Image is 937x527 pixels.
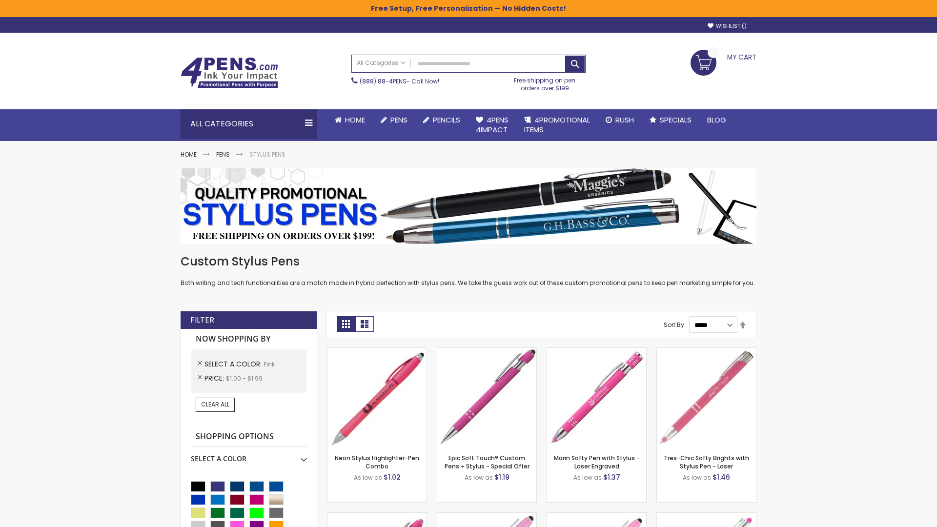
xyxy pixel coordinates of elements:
[264,360,275,368] span: Pink
[547,348,646,447] img: Marin Softy Pen with Stylus - Laser Engraved-Pink
[437,512,536,521] a: Ellipse Stylus Pen - LaserMax-Pink
[191,447,307,464] div: Select A Color
[327,512,427,521] a: Ellipse Softy Brights with Stylus Pen - Laser-Pink
[360,77,407,85] a: (888) 88-4PENS
[345,115,365,125] span: Home
[476,115,509,135] span: 4Pens 4impact
[657,348,756,447] img: Tres-Chic Softy Brights with Stylus Pen - Laser-Pink
[465,473,493,482] span: As low as
[352,55,410,71] a: All Categories
[337,316,355,332] strong: Grid
[494,472,509,482] span: $1.19
[226,374,263,383] span: $1.00 - $1.99
[437,347,536,356] a: 4P-MS8B-Pink
[683,473,711,482] span: As low as
[642,109,699,131] a: Specials
[660,115,692,125] span: Specials
[196,398,235,411] a: Clear All
[573,473,602,482] span: As low as
[390,115,407,125] span: Pens
[445,454,530,470] a: Epic Soft Touch® Custom Pens + Stylus - Special Offer
[664,321,684,329] label: Sort By
[181,57,278,88] img: 4Pens Custom Pens and Promotional Products
[437,348,536,447] img: 4P-MS8B-Pink
[664,454,749,470] a: Tres-Chic Softy Brights with Stylus Pen - Laser
[433,115,460,125] span: Pencils
[327,109,373,131] a: Home
[713,472,730,482] span: $1.46
[615,115,634,125] span: Rush
[415,109,468,131] a: Pencils
[468,109,516,141] a: 4Pens4impact
[504,73,586,92] div: Free shipping on pen orders over $199
[190,315,214,325] strong: Filter
[384,472,401,482] span: $1.02
[657,347,756,356] a: Tres-Chic Softy Brights with Stylus Pen - Laser-Pink
[191,426,307,447] strong: Shopping Options
[354,473,382,482] span: As low as
[547,512,646,521] a: Ellipse Stylus Pen - ColorJet-Pink
[216,150,230,159] a: Pens
[708,22,747,30] a: Wishlist
[524,115,590,135] span: 4PROMOTIONAL ITEMS
[181,168,756,244] img: Stylus Pens
[547,347,646,356] a: Marin Softy Pen with Stylus - Laser Engraved-Pink
[204,373,226,383] span: Price
[201,400,229,408] span: Clear All
[707,115,726,125] span: Blog
[357,59,406,67] span: All Categories
[373,109,415,131] a: Pens
[181,150,197,159] a: Home
[327,348,427,447] img: Neon Stylus Highlighter-Pen Combo-Pink
[554,454,640,470] a: Marin Softy Pen with Stylus - Laser Engraved
[181,254,756,287] div: Both writing and tech functionalities are a match made in hybrid perfection with stylus pens. We ...
[181,109,317,139] div: All Categories
[249,150,285,159] strong: Stylus Pens
[598,109,642,131] a: Rush
[327,347,427,356] a: Neon Stylus Highlighter-Pen Combo-Pink
[657,512,756,521] a: Tres-Chic Softy with Stylus Top Pen - ColorJet-Pink
[603,472,620,482] span: $1.37
[204,359,264,369] span: Select A Color
[335,454,419,470] a: Neon Stylus Highlighter-Pen Combo
[516,109,598,141] a: 4PROMOTIONALITEMS
[181,254,756,269] h1: Custom Stylus Pens
[191,329,307,349] strong: Now Shopping by
[699,109,734,131] a: Blog
[360,77,439,85] span: - Call Now!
